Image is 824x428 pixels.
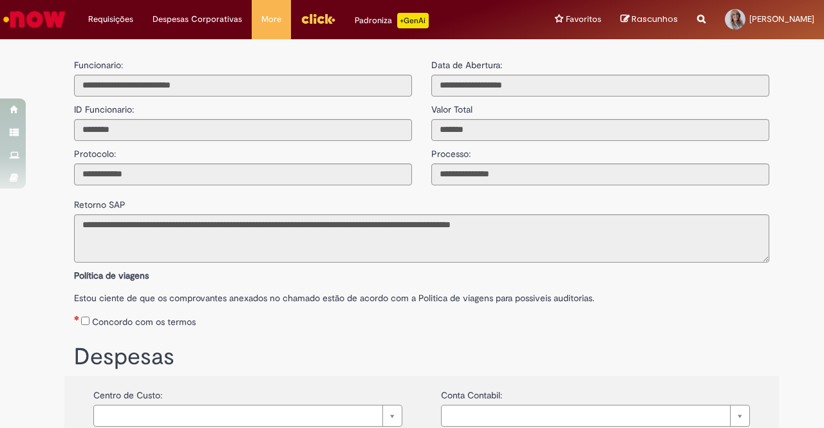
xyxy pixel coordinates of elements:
[749,14,814,24] span: [PERSON_NAME]
[431,141,471,160] label: Processo:
[441,405,750,427] a: Limpar campo {0}
[74,192,126,211] label: Retorno SAP
[93,405,402,427] a: Limpar campo {0}
[74,270,149,281] b: Política de viagens
[74,285,769,304] label: Estou ciente de que os comprovantes anexados no chamado estão de acordo com a Politica de viagens...
[261,13,281,26] span: More
[301,9,335,28] img: click_logo_yellow_360x200.png
[92,315,196,328] label: Concordo com os termos
[431,97,473,116] label: Valor Total
[566,13,601,26] span: Favoritos
[153,13,242,26] span: Despesas Corporativas
[431,59,502,71] label: Data de Abertura:
[355,13,429,28] div: Padroniza
[88,13,133,26] span: Requisições
[74,141,116,160] label: Protocolo:
[74,344,769,370] h1: Despesas
[632,13,678,25] span: Rascunhos
[397,13,429,28] p: +GenAi
[74,97,134,116] label: ID Funcionario:
[441,382,502,402] label: Conta Contabil:
[93,382,162,402] label: Centro de Custo:
[74,59,123,71] label: Funcionario:
[621,14,678,26] a: Rascunhos
[1,6,68,32] img: ServiceNow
